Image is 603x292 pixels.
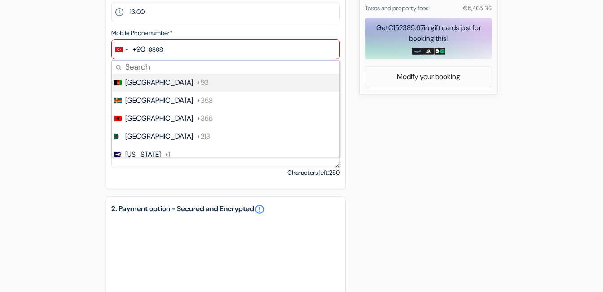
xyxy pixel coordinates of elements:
[125,149,161,160] span: [US_STATE]
[164,149,170,160] span: +1
[132,44,145,55] div: +90
[434,48,445,55] img: uber-uber-eats-card.png
[112,61,339,74] input: Search
[125,131,193,142] span: [GEOGRAPHIC_DATA]
[365,4,430,12] small: Taxes and property fees:
[254,204,265,215] a: error_outline
[111,28,172,38] label: Mobile Phone number
[111,59,340,70] div: Invalid phone number format
[463,4,492,12] small: €5,465.36
[423,48,434,55] img: adidas-card.png
[388,23,424,32] span: €152385.67
[412,48,423,55] img: amazon-card-no-text.png
[112,40,145,59] button: Change country, selected Turkey (+90)
[125,77,193,88] span: [GEOGRAPHIC_DATA]
[197,113,213,124] span: +355
[365,68,492,85] a: Modify your booking
[329,168,340,177] span: 250
[365,22,492,44] div: Get in gift cards just for booking this!
[125,113,193,124] span: [GEOGRAPHIC_DATA]
[112,74,339,157] ul: List of countries
[125,95,193,106] span: [GEOGRAPHIC_DATA]
[111,204,340,215] h5: 2. Payment option - Secured and Encrypted
[197,77,209,88] span: +93
[197,95,213,106] span: +358
[287,168,340,177] small: Characters left:
[197,131,210,142] span: +213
